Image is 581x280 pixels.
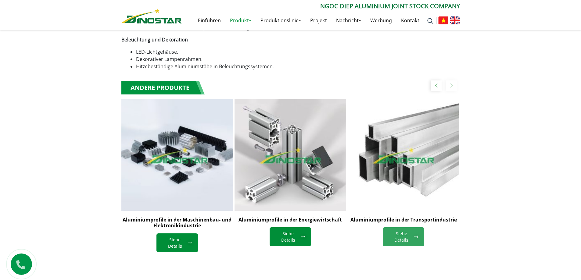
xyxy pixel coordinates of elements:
a: Einführen [193,11,225,30]
font: Zubehör für Fernseher, Lautsprecher, Klimaanlagen. [136,24,256,31]
a: Aluminiumprofile in der Transportindustrie [350,216,457,223]
div: 1 / 3 [121,99,233,258]
font: Siehe Details [168,237,182,249]
font: Produktionslinie [260,17,299,24]
a: Siehe Details [270,227,311,246]
font: Andere Produkte [131,83,189,92]
a: Produkt [225,11,256,30]
div: 2 / 3 [235,99,346,252]
a: Siehe Details [383,227,424,246]
font: Beleuchtung und Dekoration [121,36,188,43]
img: Aluminiumprofile in der Transportindustrie [348,99,459,211]
img: suchen [427,18,433,24]
font: LED-Lichtgehäuse. [136,48,178,55]
font: Nachricht [336,17,359,24]
a: Aluminiumprofile in der Maschinenbau- und Elektronikindustrie [123,216,231,229]
font: Einführen [198,17,221,24]
a: Produktionslinie [256,11,306,30]
div: 3 / 3 [348,99,459,252]
a: Werbung [366,11,396,30]
img: Aluminiumprofile in der Energiewirtschaft [235,99,346,211]
font: Werbung [370,17,392,24]
font: NGOC DIEP ALUMINIUM JOINT STOCK COMPANY [320,2,460,10]
font: Dekorativer Lampenrahmen. [136,56,203,62]
a: Projekt [306,11,332,30]
font: Siehe Details [281,231,295,243]
a: Nachricht [332,11,366,30]
img: Aluminiumprofile in der Maschinenbau- und Elektronikindustrie [121,99,233,211]
a: Siehe Details [156,233,198,252]
a: Aluminiumprofile in der Energiewirtschaft [238,216,342,223]
font: Produkt [230,17,249,24]
a: Kontakt [396,11,424,30]
font: Projekt [310,17,327,24]
font: Siehe Details [394,231,408,243]
img: Englisch [450,16,460,24]
font: Kontakt [401,17,419,24]
img: Dinostar Aluminium [121,8,182,23]
img: Vietnamesisch [438,16,448,24]
font: Hitzebeständige Aluminiumstäbe in Beleuchtungssystemen. [136,63,274,70]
